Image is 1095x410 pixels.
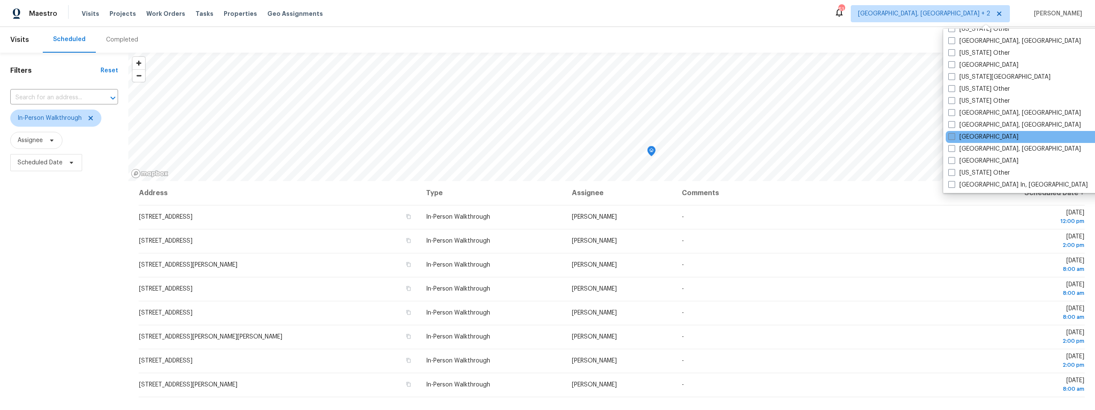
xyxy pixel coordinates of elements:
div: 8:00 am [966,313,1084,321]
label: [GEOGRAPHIC_DATA] [948,133,1018,141]
span: Visits [82,9,99,18]
span: - [682,262,684,268]
label: [GEOGRAPHIC_DATA], [GEOGRAPHIC_DATA] [948,145,1081,153]
div: Completed [106,36,138,44]
span: [STREET_ADDRESS] [139,310,192,316]
span: [STREET_ADDRESS][PERSON_NAME] [139,382,237,388]
button: Copy Address [405,333,412,340]
button: Open [107,92,119,104]
span: Tasks [195,11,213,17]
div: 8:00 am [966,265,1084,273]
label: [US_STATE][GEOGRAPHIC_DATA] [948,73,1051,81]
th: Scheduled Date ↑ [959,181,1085,205]
span: In-Person Walkthrough [426,358,490,364]
span: - [682,286,684,292]
span: [DATE] [966,306,1084,321]
span: [DATE] [966,377,1084,393]
span: [STREET_ADDRESS] [139,286,192,292]
button: Copy Address [405,357,412,364]
span: In-Person Walkthrough [426,214,490,220]
span: [DATE] [966,282,1084,297]
th: Assignee [565,181,675,205]
span: [DATE] [966,354,1084,369]
span: In-Person Walkthrough [426,334,490,340]
label: [GEOGRAPHIC_DATA] [948,61,1018,69]
div: Map marker [647,146,656,159]
div: 8:00 am [966,385,1084,393]
span: In-Person Walkthrough [426,286,490,292]
span: [STREET_ADDRESS] [139,358,192,364]
span: Geo Assignments [267,9,323,18]
span: [PERSON_NAME] [1030,9,1082,18]
span: In-Person Walkthrough [426,382,490,388]
div: 2:00 pm [966,361,1084,369]
span: - [682,382,684,388]
span: [STREET_ADDRESS] [139,214,192,220]
span: Projects [109,9,136,18]
span: [STREET_ADDRESS] [139,238,192,244]
span: In-Person Walkthrough [426,238,490,244]
span: Properties [224,9,257,18]
label: [GEOGRAPHIC_DATA] In, [GEOGRAPHIC_DATA] [948,181,1088,189]
button: Copy Address [405,309,412,316]
label: [US_STATE] Other [948,169,1010,177]
span: [STREET_ADDRESS][PERSON_NAME] [139,262,237,268]
span: In-Person Walkthrough [18,114,82,122]
span: Scheduled Date [18,158,62,167]
div: Scheduled [53,35,86,44]
span: - [682,310,684,316]
span: [DATE] [966,330,1084,345]
div: 8:00 am [966,289,1084,297]
button: Copy Address [405,237,412,244]
label: [GEOGRAPHIC_DATA], [GEOGRAPHIC_DATA] [948,121,1081,129]
h1: Filters [10,66,101,75]
label: [GEOGRAPHIC_DATA], [GEOGRAPHIC_DATA] [948,109,1081,117]
label: [US_STATE] Other [948,97,1010,105]
div: Reset [101,66,118,75]
span: In-Person Walkthrough [426,310,490,316]
div: 12:00 pm [966,217,1084,226]
button: Copy Address [405,261,412,268]
th: Address [139,181,419,205]
span: Zoom out [133,70,145,82]
button: Copy Address [405,213,412,220]
input: Search for an address... [10,91,94,104]
span: [PERSON_NAME] [572,238,617,244]
span: [GEOGRAPHIC_DATA], [GEOGRAPHIC_DATA] + 2 [858,9,990,18]
a: Mapbox homepage [131,169,169,178]
span: Visits [10,30,29,49]
span: - [682,334,684,340]
span: [PERSON_NAME] [572,382,617,388]
label: [GEOGRAPHIC_DATA], [GEOGRAPHIC_DATA] [948,37,1081,45]
span: Work Orders [146,9,185,18]
label: [US_STATE] Other [948,25,1010,33]
button: Zoom in [133,57,145,69]
span: [PERSON_NAME] [572,262,617,268]
div: 51 [838,5,844,14]
span: Assignee [18,136,43,145]
button: Zoom out [133,69,145,82]
span: [PERSON_NAME] [572,310,617,316]
label: [US_STATE] Other [948,49,1010,57]
span: [PERSON_NAME] [572,286,617,292]
button: Copy Address [405,285,412,292]
span: [DATE] [966,234,1084,250]
span: [PERSON_NAME] [572,214,617,220]
span: - [682,214,684,220]
span: Maestro [29,9,57,18]
canvas: Map [128,53,1089,181]
span: [STREET_ADDRESS][PERSON_NAME][PERSON_NAME] [139,334,282,340]
label: [US_STATE] Other [948,85,1010,93]
label: [US_STATE] Other [948,193,1010,201]
label: [GEOGRAPHIC_DATA] [948,157,1018,165]
span: In-Person Walkthrough [426,262,490,268]
th: Type [419,181,565,205]
span: [PERSON_NAME] [572,358,617,364]
button: Copy Address [405,380,412,388]
span: [DATE] [966,258,1084,273]
div: 2:00 pm [966,337,1084,345]
div: 2:00 pm [966,241,1084,250]
span: [PERSON_NAME] [572,334,617,340]
span: - [682,238,684,244]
